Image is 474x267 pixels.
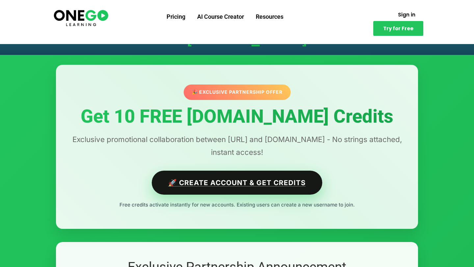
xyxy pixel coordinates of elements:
[161,8,191,25] a: Pricing
[373,21,423,36] a: Try for Free
[69,107,405,127] h1: Get 10 FREE [DOMAIN_NAME] Credits
[181,84,293,100] div: 🎉 Exclusive Partnership Offer
[191,8,250,25] a: AI Course Creator
[69,133,405,158] p: Exclusive promotional collaboration between [URL] and [DOMAIN_NAME] - No strings attached, instan...
[152,171,322,195] a: 🚀 Create Account & Get Credits
[69,201,405,209] p: Free credits activate instantly for new accounts. Existing users can create a new username to join.
[398,12,415,17] span: Sign in
[383,26,413,31] span: Try for Free
[63,33,411,46] h1: Get 10 FREE [DOMAIN_NAME] Credits!
[390,8,423,21] a: Sign in
[250,8,289,25] a: Resources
